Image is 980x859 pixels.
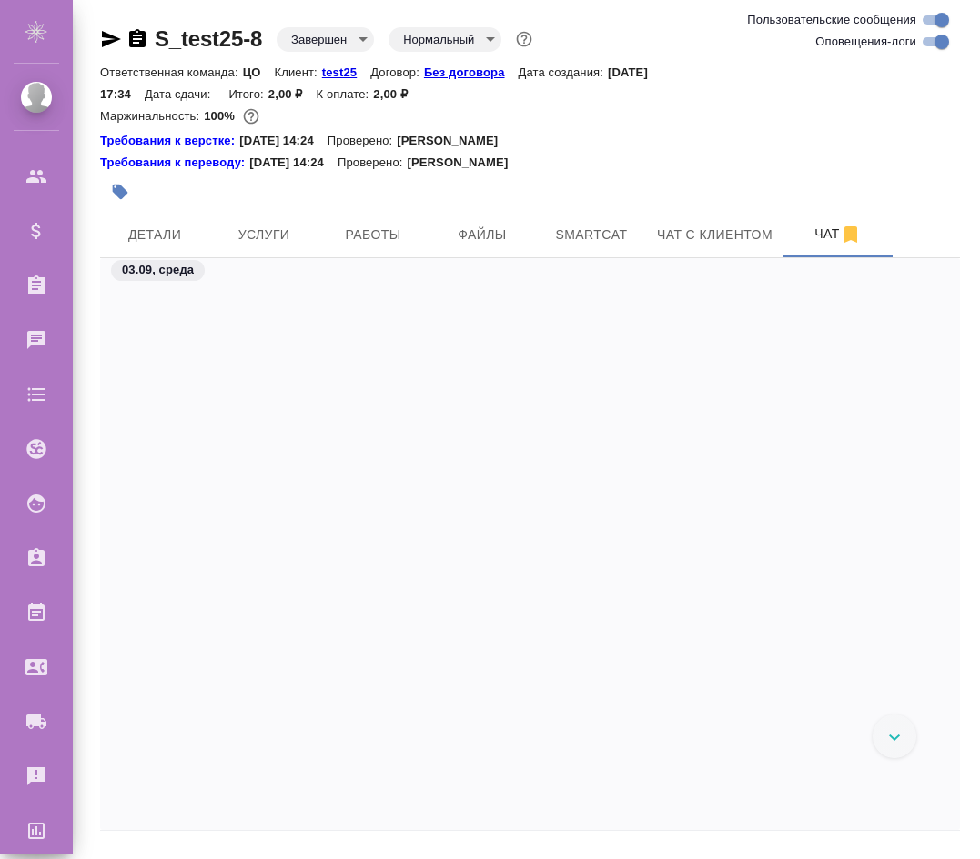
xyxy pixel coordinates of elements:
button: Скопировать ссылку для ЯМессенджера [100,28,122,50]
p: Дата сдачи: [145,87,215,101]
div: Нажми, чтобы открыть папку с инструкцией [100,132,239,150]
div: Нажми, чтобы открыть папку с инструкцией [100,154,249,172]
p: 03.09, среда [122,261,194,279]
p: [DATE] 14:24 [239,132,328,150]
p: Клиент: [275,65,322,79]
p: 2,00 ₽ [268,87,317,101]
span: Детали [111,224,198,246]
div: Завершен [389,27,501,52]
span: Файлы [439,224,526,246]
p: test25 [322,65,370,79]
span: Чат [794,223,882,245]
span: Пользовательские сообщения [747,11,916,29]
p: Ответственная команда: [100,65,243,79]
p: Дата создания: [519,65,608,79]
p: [PERSON_NAME] [397,132,511,150]
span: Оповещения-логи [815,33,916,51]
button: Завершен [286,32,352,47]
span: Работы [329,224,417,246]
p: Маржинальность: [100,109,204,123]
span: Чат с клиентом [657,224,773,246]
p: 2,00 ₽ [373,87,421,101]
p: [DATE] 14:24 [249,154,338,172]
p: Без договора [424,65,519,79]
button: Скопировать ссылку [126,28,148,50]
button: Доп статусы указывают на важность/срочность заказа [512,27,536,51]
p: Проверено: [338,154,408,172]
p: Проверено: [328,132,398,150]
svg: Отписаться [840,224,862,245]
p: ЦО [243,65,275,79]
a: Требования к верстке: [100,132,239,150]
a: S_test25-8 [155,26,262,51]
p: [PERSON_NAME] [407,154,521,172]
a: test25 [322,64,370,79]
div: Завершен [277,27,374,52]
button: Нормальный [398,32,480,47]
p: Договор: [370,65,424,79]
span: Услуги [220,224,308,246]
p: 100% [204,109,239,123]
a: Требования к переводу: [100,154,249,172]
span: Smartcat [548,224,635,246]
a: Без договора [424,64,519,79]
p: Итого: [228,87,268,101]
button: Добавить тэг [100,172,140,212]
p: К оплате: [317,87,374,101]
